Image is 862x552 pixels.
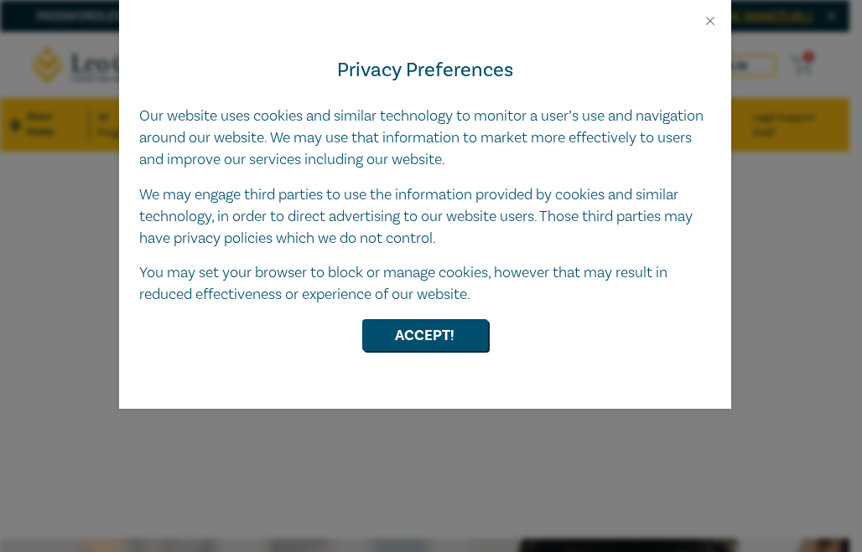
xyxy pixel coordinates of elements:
[139,262,711,306] p: You may set your browser to block or manage cookies, however that may result in reduced effective...
[139,184,711,250] p: We may engage third parties to use the information provided by cookies and similar technology, in...
[139,106,711,171] p: Our website uses cookies and similar technology to monitor a user’s use and navigation around our...
[362,319,488,351] button: Accept!
[703,13,718,28] button: Close
[139,55,711,85] h4: Privacy Preferences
